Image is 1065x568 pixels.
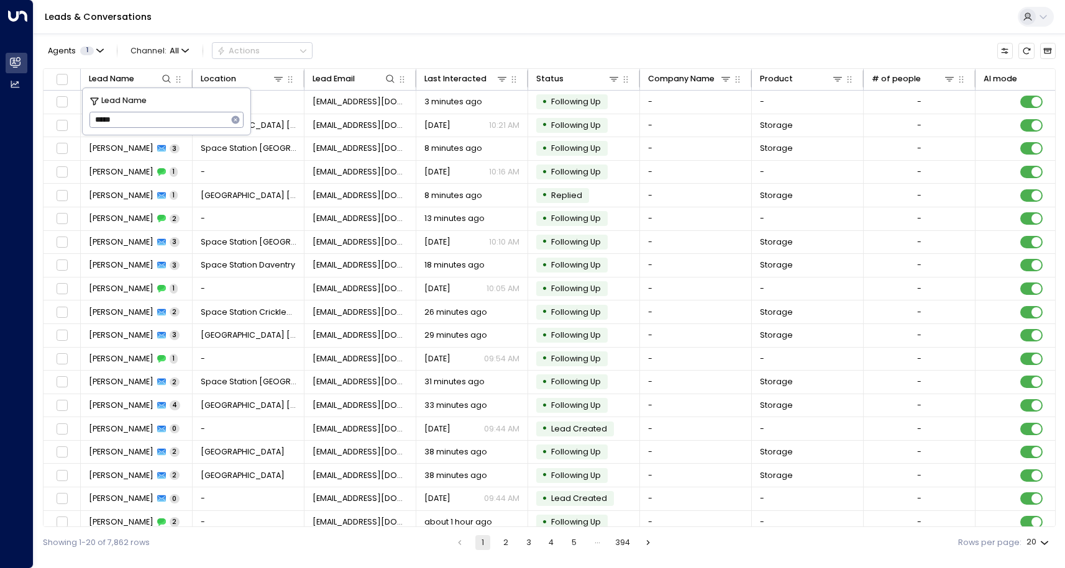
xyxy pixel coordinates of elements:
label: Rows per page: [958,537,1022,549]
span: 2 [170,517,180,526]
div: Lead Name [89,72,173,86]
span: Kyle Huntington [89,376,153,387]
button: Archived Leads [1040,43,1056,58]
span: gjonesgeneralbuilder@gmail.com [313,330,408,341]
div: AI mode [984,72,1017,86]
div: - [917,143,921,154]
span: 2 [170,377,180,387]
span: Rizwan Shahzad [89,446,153,458]
div: Product [760,72,793,86]
span: leopoldbryant@gmail.com [313,423,408,435]
div: Location [201,72,236,86]
span: Space Station Kilburn [201,400,296,411]
div: - [917,493,921,504]
button: Channel:All [126,43,193,58]
span: Toggle select row [55,352,69,366]
span: Storage [760,237,793,248]
span: 2 [170,447,180,456]
div: # of people [872,72,956,86]
span: Toggle select row [55,469,69,483]
td: - [640,417,752,440]
div: • [542,466,547,485]
span: Following Up [551,96,601,107]
span: Following Up [551,213,601,223]
span: Charlie Smith [89,213,153,224]
span: Toggle select row [55,282,69,296]
div: • [542,256,547,275]
button: Go to page 4 [544,535,559,550]
div: Company Name [648,72,715,86]
span: Storage [760,190,793,201]
p: 10:05 AM [487,283,519,294]
span: gjonesgeneralbuilder@gmail.com [313,353,408,364]
div: Product [760,72,844,86]
td: - [193,511,304,534]
span: 3 [170,237,180,246]
div: • [542,186,547,205]
div: • [542,489,547,508]
p: 10:16 AM [489,166,519,178]
span: ndoherty1087@gmail.com [313,259,408,271]
span: leopoldbryant@gmail.com [313,400,408,411]
div: • [542,419,547,438]
td: - [640,184,752,207]
span: Refresh [1018,43,1034,58]
p: 10:10 AM [489,237,519,248]
td: - [640,487,752,510]
div: Location [201,72,285,86]
p: 09:44 AM [484,423,519,435]
td: - [640,324,752,347]
span: Following Up [551,516,601,527]
button: Customize [997,43,1013,58]
td: - [193,348,304,371]
span: Following Up [551,330,601,340]
span: Mohammad Syed [89,143,153,154]
button: Go to next page [641,535,656,550]
span: Nick Doherty [89,283,153,294]
span: Space Station Kilburn [201,190,296,201]
td: - [640,464,752,487]
span: Space Station Brentford [201,376,296,387]
td: - [193,161,304,184]
span: 1 [80,47,94,55]
span: Storage [760,143,793,154]
p: 09:44 AM [484,493,519,504]
span: Following Up [551,143,601,153]
div: Status [536,72,621,86]
div: • [542,92,547,112]
span: Space Station Wakefield [201,237,296,248]
span: Inderjeet Nagra [89,516,153,528]
span: 13 minutes ago [424,213,485,224]
span: Aug 12, 2025 [424,237,450,248]
span: 4 [170,400,180,410]
span: Jassi Aujla [89,470,153,481]
span: Mohammad Syed [89,166,153,178]
div: • [542,139,547,158]
span: Toggle select row [55,142,69,156]
span: Lead Name [101,94,147,107]
button: Actions [212,42,313,59]
div: Company Name [648,72,733,86]
span: Leopold Bryant [89,400,153,411]
td: - [193,417,304,440]
td: - [640,277,752,300]
span: All [170,47,179,55]
span: Yesterday [424,120,450,131]
div: - [917,470,921,481]
span: Toggle select row [55,445,69,459]
td: - [640,300,752,323]
span: Yesterday [424,493,450,504]
td: - [752,277,864,300]
div: Actions [217,46,260,56]
div: • [542,443,547,462]
span: 29 minutes ago [424,330,487,341]
span: Toggle select row [55,188,69,202]
td: - [640,91,752,114]
div: • [542,163,547,182]
span: 2 [170,471,180,480]
span: joshua_nathan@hotmail.co.uk [313,120,408,131]
span: Following Up [551,446,601,457]
span: Gareth Jones [89,353,153,364]
span: Toggle select row [55,95,69,109]
div: - [917,423,921,435]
